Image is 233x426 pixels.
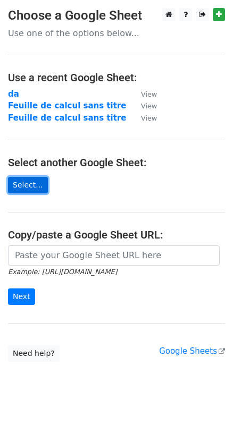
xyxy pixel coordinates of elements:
div: Widget de chat [180,375,233,426]
iframe: Chat Widget [180,375,233,426]
a: View [130,101,157,110]
h3: Choose a Google Sheet [8,8,225,23]
a: Need help? [8,345,60,362]
input: Paste your Google Sheet URL here [8,245,220,266]
a: Google Sheets [159,346,225,356]
h4: Copy/paste a Google Sheet URL: [8,228,225,241]
input: Next [8,288,35,305]
a: Select... [8,177,48,193]
small: View [141,90,157,98]
a: Feuille de calcul sans titre [8,101,126,110]
small: View [141,114,157,122]
a: da [8,89,19,99]
a: Feuille de calcul sans titre [8,113,126,123]
a: View [130,89,157,99]
small: Example: [URL][DOMAIN_NAME] [8,268,117,276]
h4: Use a recent Google Sheet: [8,71,225,84]
p: Use one of the options below... [8,28,225,39]
a: View [130,113,157,123]
h4: Select another Google Sheet: [8,156,225,169]
small: View [141,102,157,110]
